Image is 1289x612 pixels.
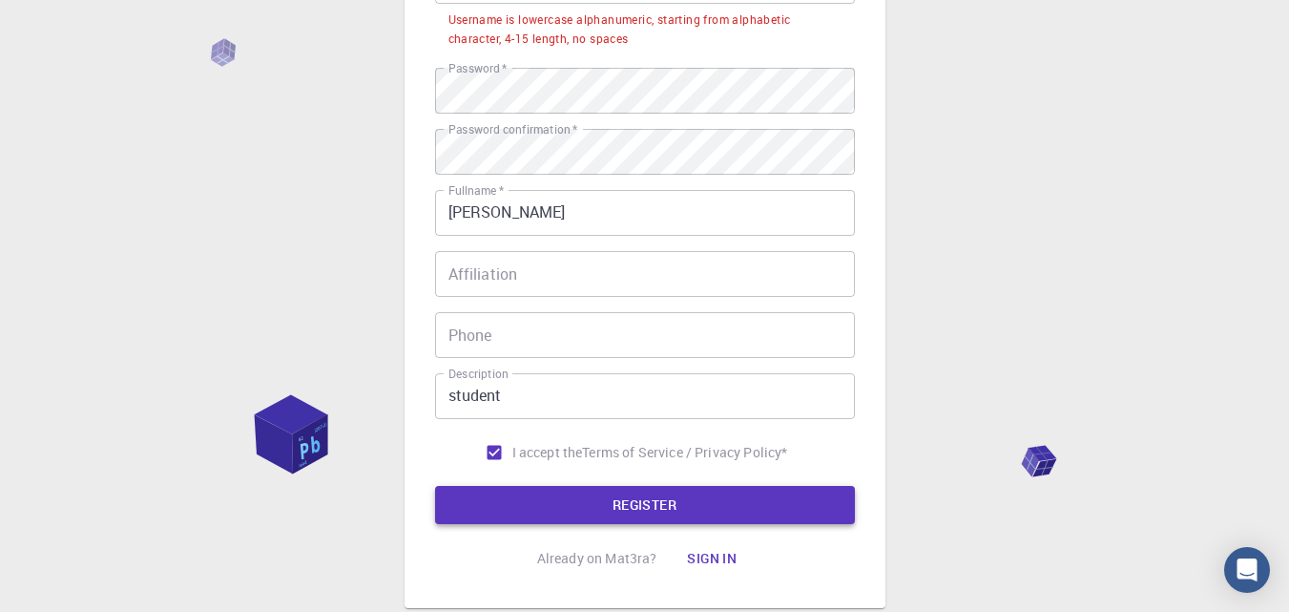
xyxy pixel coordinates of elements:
[435,486,855,524] button: REGISTER
[448,60,507,76] label: Password
[1224,547,1270,593] div: Open Intercom Messenger
[537,549,657,568] p: Already on Mat3ra?
[672,539,752,578] button: Sign in
[582,443,787,462] a: Terms of Service / Privacy Policy*
[512,443,583,462] span: I accept the
[582,443,787,462] p: Terms of Service / Privacy Policy *
[448,11,842,49] div: Username is lowercase alphanumeric, starting from alphabetic character, 4-15 length, no spaces
[448,121,577,137] label: Password confirmation
[448,182,504,199] label: Fullname
[448,366,509,382] label: Description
